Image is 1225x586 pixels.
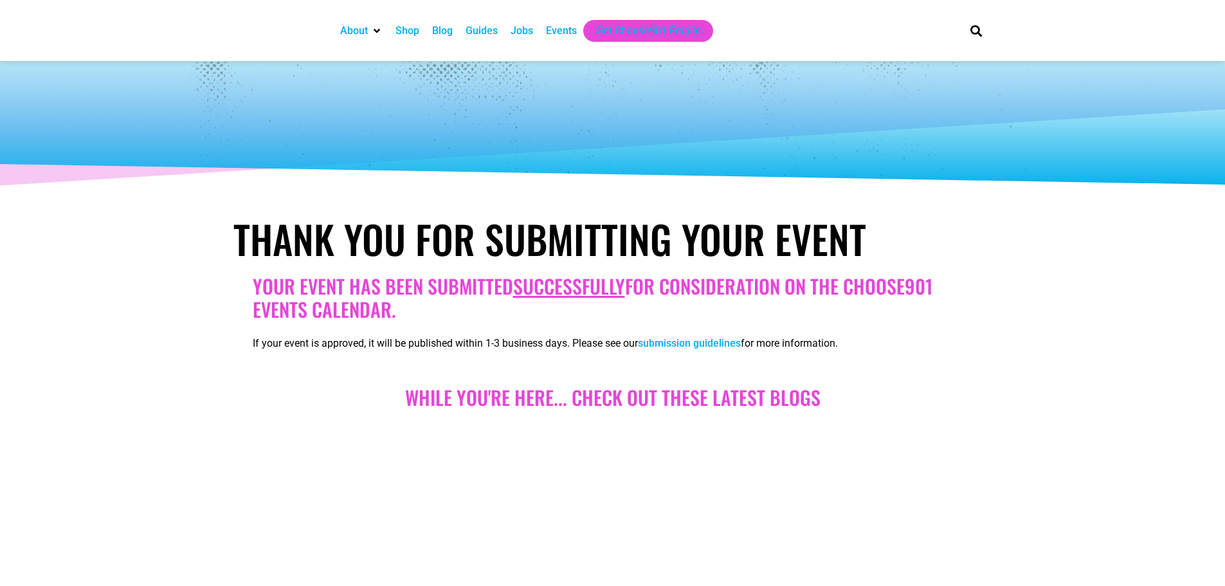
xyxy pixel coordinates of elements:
h2: Your Event has been submitted for consideration on the Choose901 events calendar. [253,275,973,321]
a: Events [546,23,577,39]
a: Jobs [511,23,533,39]
u: successfully [513,271,625,300]
h2: While you're here... Check out these Latest blogs [253,386,973,409]
h1: Thank You for Submitting Your Event [233,215,992,262]
span: If your event is approved, it will be published within 1-3 business days. Please see our for more... [253,337,838,349]
div: Search [965,20,986,41]
a: Get Choose901 Emails [596,23,700,39]
a: About [340,23,368,39]
div: About [334,20,389,42]
a: Guides [466,23,498,39]
a: Blog [432,23,453,39]
a: submission guidelines [638,337,741,349]
nav: Main nav [334,20,948,42]
a: Shop [395,23,419,39]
